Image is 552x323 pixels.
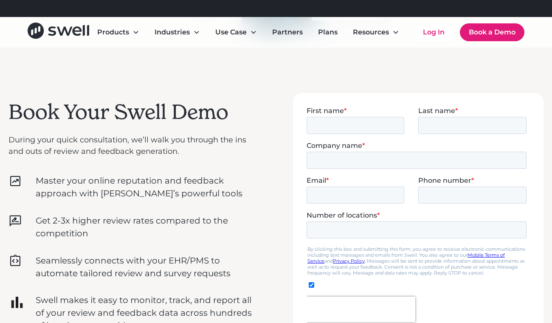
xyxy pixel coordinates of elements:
[460,23,524,41] a: Book a Demo
[148,24,207,41] div: Industries
[28,23,89,42] a: home
[346,24,406,41] div: Resources
[97,27,129,37] div: Products
[215,27,247,37] div: Use Case
[155,27,190,37] div: Industries
[353,27,389,37] div: Resources
[90,24,146,41] div: Products
[8,134,259,157] p: During your quick consultation, we’ll walk you through the ins and outs of review and feedback ge...
[311,24,344,41] a: Plans
[36,254,259,280] p: Seamlessly connects with your EHR/PMS to automate tailored review and survey requests
[36,214,259,240] p: Get 2-3x higher review rates compared to the competition
[265,24,310,41] a: Partners
[8,100,259,125] h2: Book Your Swell Demo
[414,24,453,41] a: Log In
[36,174,259,200] p: Master your online reputation and feedback approach with [PERSON_NAME]’s powerful tools
[208,24,264,41] div: Use Case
